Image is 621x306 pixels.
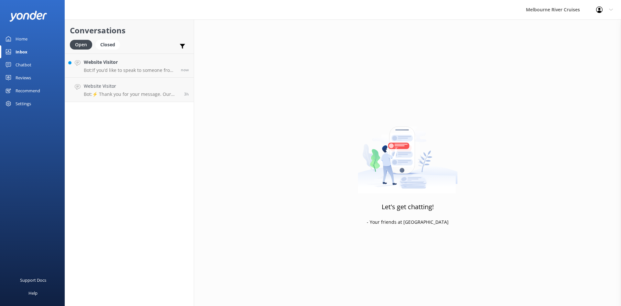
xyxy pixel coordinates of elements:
a: Website VisitorBot:If you’d like to speak to someone from our team, we’ll connect you with the ne... [65,53,194,78]
div: Reviews [16,71,31,84]
h3: Let's get chatting! [382,202,434,212]
span: 02:11pm 12-Aug-2025 (UTC +10:00) Australia/Sydney [181,67,189,73]
h4: Website Visitor [84,59,176,66]
h4: Website Visitor [84,83,179,90]
h2: Conversations [70,24,189,37]
p: - Your friends at [GEOGRAPHIC_DATA] [367,219,449,226]
a: Closed [95,41,123,48]
p: Bot: If you’d like to speak to someone from our team, we’ll connect you with the next available t... [84,67,176,73]
p: Bot: ⚡ Thank you for your message. Our office hours are Mon - Fri 9.30am - 5pm. We'll get back to... [84,91,179,97]
div: Closed [95,40,120,50]
div: Home [16,32,27,45]
a: Website VisitorBot:⚡ Thank you for your message. Our office hours are Mon - Fri 9.30am - 5pm. We'... [65,78,194,102]
div: Recommend [16,84,40,97]
img: artwork of a man stealing a conversation from at giant smartphone [358,113,458,194]
div: Support Docs [20,274,46,287]
span: 10:48am 12-Aug-2025 (UTC +10:00) Australia/Sydney [184,91,189,97]
div: Inbox [16,45,27,58]
img: yonder-white-logo.png [10,11,47,21]
div: Chatbot [16,58,31,71]
div: Settings [16,97,31,110]
a: Open [70,41,95,48]
div: Open [70,40,92,50]
div: Help [28,287,38,300]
